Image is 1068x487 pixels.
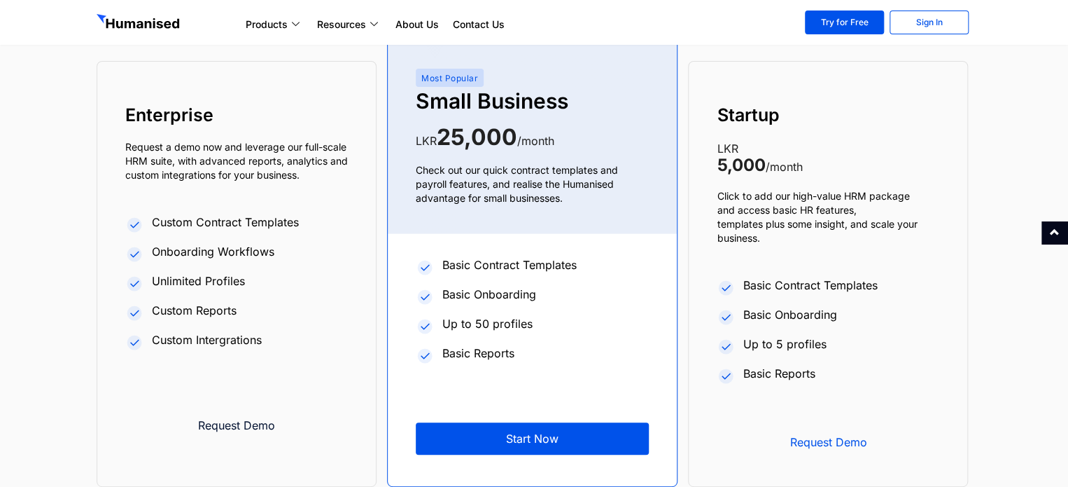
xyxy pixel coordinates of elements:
[416,423,649,455] a: Start Now
[738,437,918,448] span: Request Demo
[125,140,348,182] p: Request a demo now and leverage our full-scale HRM suite, with advanced reports, analytics and cu...
[421,73,478,83] span: Most Popular
[148,302,237,319] span: Custom Reports
[416,87,649,115] h5: Small Business
[439,315,533,332] span: Up to 50 profiles
[146,420,327,431] span: Request Demo
[239,16,310,33] a: Products
[740,277,878,294] span: Basic Contract Templates
[125,409,348,441] a: Request Demo
[416,129,649,149] div: LKR /month
[416,163,649,205] p: Check out our quick contract templates and payroll features, and realise the Humanised advantage ...
[717,189,939,245] p: Click to add our high-value HRM package and access basic HR features, templates plus some insight...
[148,214,299,231] span: Custom Contract Templates
[148,243,274,260] span: Onboarding Workflows
[717,426,939,458] a: Request Demo
[310,16,388,33] a: Resources
[717,155,765,175] strong: 5,000
[740,336,827,352] span: Up to 5 profiles
[446,16,512,33] a: Contact Us
[740,306,837,323] span: Basic Onboarding
[148,273,245,289] span: Unlimited Profiles
[717,140,939,175] p: LKR /month
[97,14,182,32] img: GetHumanised Logo
[125,104,348,126] h5: Enterprise
[388,16,446,33] a: About Us
[717,104,939,126] h5: Startup
[437,123,517,151] strong: 25,000
[439,256,577,273] span: Basic Contract Templates
[439,345,514,362] span: Basic Reports
[148,331,262,348] span: Custom Intergrations
[890,11,969,34] a: Sign In
[437,433,628,444] span: Start Now
[439,286,536,303] span: Basic Onboarding
[805,11,884,34] a: Try for Free
[740,365,815,382] span: Basic Reports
